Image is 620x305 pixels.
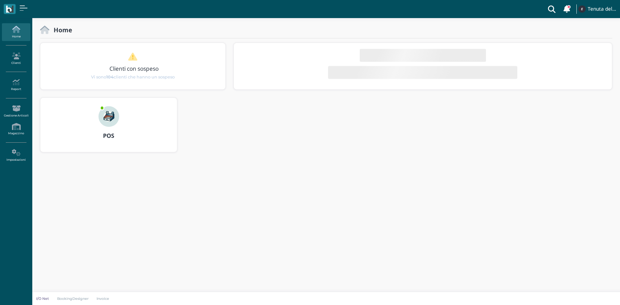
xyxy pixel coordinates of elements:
h3: Clienti con sospeso [54,66,214,72]
a: ... Tenuta del Barco [577,1,616,17]
a: Home [2,23,30,41]
b: 104 [106,75,114,79]
a: Magazzino [2,120,30,138]
a: Impostazioni [2,147,30,164]
a: Clienti [2,50,30,67]
iframe: Help widget launcher [574,285,615,300]
a: ... POS [40,97,177,160]
a: Clienti con sospeso Vi sono104clienti che hanno un sospeso [53,52,213,80]
span: Vi sono clienti che hanno un sospeso [91,74,175,80]
a: Gestione Articoli [2,102,30,120]
img: ... [578,5,585,13]
h2: Home [49,26,72,33]
b: POS [103,132,114,139]
img: ... [98,106,119,127]
a: Report [2,76,30,94]
h4: Tenuta del Barco [588,6,616,12]
img: logo [6,5,13,13]
div: 1 / 1 [40,43,225,89]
